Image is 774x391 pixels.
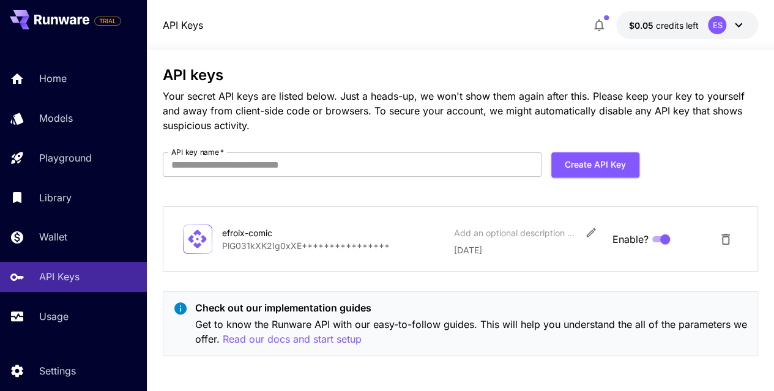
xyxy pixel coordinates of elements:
div: Add an optional description or comment [454,226,576,239]
p: Usage [39,309,69,324]
button: $0.0452ES [616,11,758,39]
button: Read our docs and start setup [223,332,362,347]
h3: API keys [163,67,759,84]
p: Playground [39,151,92,165]
span: Add your payment card to enable full platform functionality. [94,13,121,28]
p: Wallet [39,229,67,244]
button: Delete API Key [713,227,738,251]
span: $0.05 [628,20,655,31]
p: Your secret API keys are listed below. Just a heads-up, we won't show them again after this. Plea... [163,89,759,133]
p: Library [39,190,72,205]
span: TRIAL [95,17,121,26]
div: $0.0452 [628,19,698,32]
label: API key name [171,147,224,157]
div: ES [708,16,726,34]
nav: breadcrumb [163,18,203,32]
p: API Keys [39,269,80,284]
p: Get to know the Runware API with our easy-to-follow guides. This will help you understand the all... [195,317,748,347]
a: API Keys [163,18,203,32]
p: [DATE] [454,244,603,256]
div: efroix-comic [222,226,344,239]
button: Edit [580,222,602,244]
p: Settings [39,363,76,378]
p: Home [39,71,67,86]
p: Check out our implementation guides [195,300,748,315]
p: Models [39,111,73,125]
span: credits left [655,20,698,31]
span: Enable? [612,232,648,247]
button: Create API Key [551,152,639,177]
